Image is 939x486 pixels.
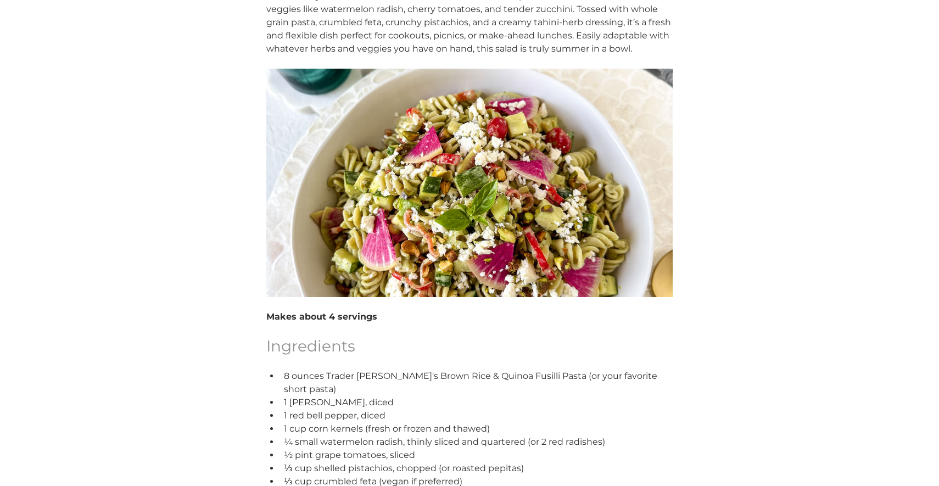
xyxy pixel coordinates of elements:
[284,423,490,434] span: 1 cup corn kernels (fresh or frozen and thawed)
[284,450,415,460] span: ½ pint grape tomatoes, sliced
[266,311,377,322] span: Makes about 4 servings
[266,337,355,355] span: Ingredients
[284,371,659,394] span: 8 ounces Trader [PERSON_NAME]'s Brown Rice & Quinoa Fusilli Pasta (or your favorite short pasta)
[266,69,673,297] img: Colorful summer pasta salad with corn, zucchini, watermelon radish, cherry tomatoes, chickpea pas...
[284,410,385,421] span: 1 red bell pepper, diced
[284,397,394,407] span: 1 [PERSON_NAME], diced
[284,437,605,447] span: ¼ small watermelon radish, thinly sliced and quartered (or 2 red radishes)
[284,463,524,473] span: ⅓ cup shelled pistachios, chopped (or roasted pepitas)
